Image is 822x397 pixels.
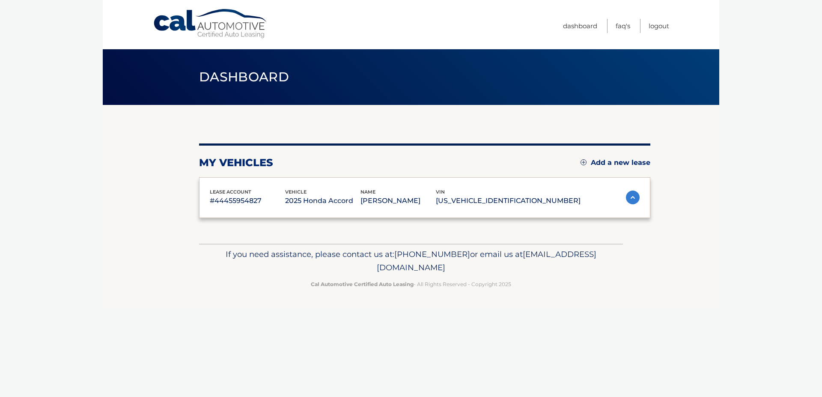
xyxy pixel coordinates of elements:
[199,69,289,85] span: Dashboard
[394,249,470,259] span: [PHONE_NUMBER]
[436,195,581,207] p: [US_VEHICLE_IDENTIFICATION_NUMBER]
[360,189,375,195] span: name
[581,159,587,165] img: add.svg
[210,195,285,207] p: #44455954827
[285,189,307,195] span: vehicle
[563,19,597,33] a: Dashboard
[199,156,273,169] h2: my vehicles
[581,158,650,167] a: Add a new lease
[436,189,445,195] span: vin
[311,281,414,287] strong: Cal Automotive Certified Auto Leasing
[210,189,251,195] span: lease account
[153,9,268,39] a: Cal Automotive
[649,19,669,33] a: Logout
[626,191,640,204] img: accordion-active.svg
[205,248,617,275] p: If you need assistance, please contact us at: or email us at
[360,195,436,207] p: [PERSON_NAME]
[285,195,360,207] p: 2025 Honda Accord
[205,280,617,289] p: - All Rights Reserved - Copyright 2025
[616,19,630,33] a: FAQ's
